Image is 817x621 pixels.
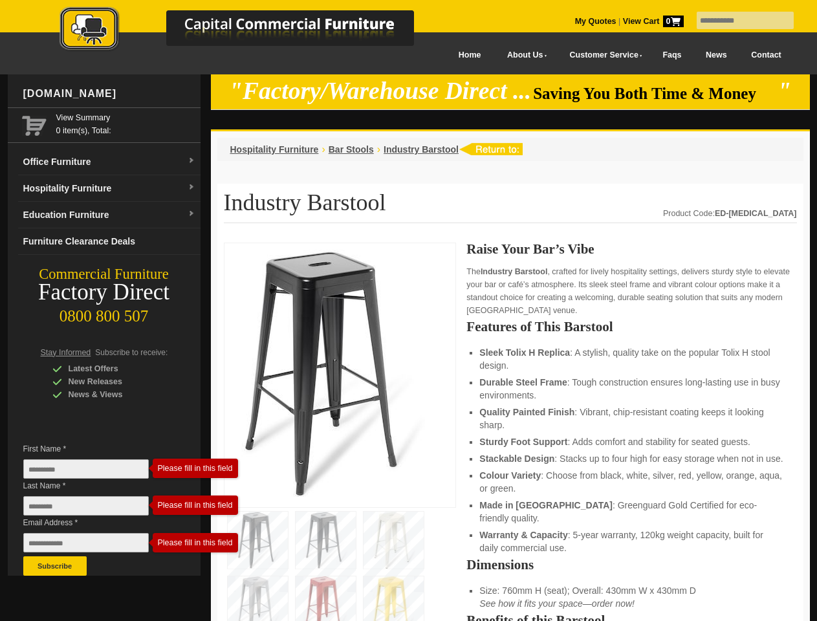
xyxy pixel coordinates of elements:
strong: View Cart [623,17,684,26]
h2: Features of This Barstool [466,320,796,333]
span: Saving You Both Time & Money [533,85,776,102]
a: Office Furnituredropdown [18,149,201,175]
a: My Quotes [575,17,616,26]
button: Subscribe [23,556,87,576]
strong: Sturdy Foot Support [479,437,567,447]
a: Furniture Clearance Deals [18,228,201,255]
li: : A stylish, quality take on the popular Tolix H stool design. [479,346,783,372]
a: Hospitality Furnituredropdown [18,175,201,202]
img: return to [459,143,523,155]
span: Stay Informed [41,348,91,357]
span: Email Address * [23,516,168,529]
li: › [377,143,380,156]
img: Industry Barstool [231,250,425,497]
strong: Quality Painted Finish [479,407,574,417]
li: Size: 760mm H (seat); Overall: 430mm W x 430mm D [479,584,783,610]
a: Industry Barstool [384,144,459,155]
div: [DOMAIN_NAME] [18,74,201,113]
h2: Raise Your Bar’s Vibe [466,243,796,256]
span: 0 item(s), Total: [56,111,195,135]
strong: Made in [GEOGRAPHIC_DATA] [479,500,613,510]
input: Last Name * [23,496,149,516]
span: Subscribe to receive: [95,348,168,357]
span: Last Name * [23,479,168,492]
a: Education Furnituredropdown [18,202,201,228]
a: Customer Service [555,41,650,70]
li: : Greenguard Gold Certified for eco-friendly quality. [479,499,783,525]
a: Hospitality Furniture [230,144,319,155]
li: : 5-year warranty, 120kg weight capacity, built for daily commercial use. [479,528,783,554]
div: Commercial Furniture [8,265,201,283]
li: : Choose from black, white, silver, red, yellow, orange, aqua, or green. [479,469,783,495]
a: News [693,41,739,70]
div: New Releases [52,375,175,388]
img: Capital Commercial Furniture Logo [24,6,477,54]
input: Email Address * [23,533,149,552]
em: See how it fits your space—order now! [479,598,635,609]
span: First Name * [23,442,168,455]
em: " [778,78,791,104]
a: Contact [739,41,793,70]
a: Bar Stools [329,144,374,155]
strong: Warranty & Capacity [479,530,567,540]
div: Please fill in this field [158,464,233,473]
img: dropdown [188,157,195,165]
input: First Name * [23,459,149,479]
div: Latest Offers [52,362,175,375]
a: Capital Commercial Furniture Logo [24,6,477,58]
div: Product Code: [663,207,797,220]
h2: Dimensions [466,558,796,571]
img: dropdown [188,184,195,191]
div: Please fill in this field [158,501,233,510]
div: Factory Direct [8,283,201,301]
div: Please fill in this field [158,538,233,547]
strong: Sleek Tolix H Replica [479,347,570,358]
strong: Durable Steel Frame [479,377,567,387]
div: News & Views [52,388,175,401]
li: : Vibrant, chip-resistant coating keeps it looking sharp. [479,406,783,431]
strong: Colour Variety [479,470,541,481]
a: View Cart0 [620,17,683,26]
h1: Industry Barstool [224,190,797,223]
li: : Stacks up to four high for easy storage when not in use. [479,452,783,465]
li: : Tough construction ensures long-lasting use in busy environments. [479,376,783,402]
a: View Summary [56,111,195,124]
strong: ED-[MEDICAL_DATA] [715,209,797,218]
li: : Adds comfort and stability for seated guests. [479,435,783,448]
li: › [321,143,325,156]
a: About Us [493,41,555,70]
strong: Stackable Design [479,453,554,464]
span: 0 [663,16,684,27]
p: The , crafted for lively hospitality settings, delivers sturdy style to elevate your bar or café’... [466,265,796,317]
div: 0800 800 507 [8,301,201,325]
a: Faqs [651,41,694,70]
strong: Industry Barstool [481,267,548,276]
img: dropdown [188,210,195,218]
em: "Factory/Warehouse Direct ... [229,78,531,104]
